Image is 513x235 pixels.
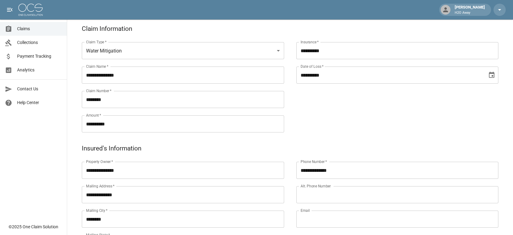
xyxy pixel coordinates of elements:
[301,159,327,164] label: Phone Number
[86,64,108,69] label: Claim Name
[17,39,62,46] span: Collections
[17,86,62,92] span: Contact Us
[86,88,111,93] label: Claim Number
[18,4,43,16] img: ocs-logo-white-transparent.png
[86,39,107,45] label: Claim Type
[301,183,331,189] label: Alt. Phone Number
[486,69,498,81] button: Choose date, selected date is Aug 5, 2025
[452,4,487,15] div: [PERSON_NAME]
[82,42,284,59] div: Water Mitigation
[9,224,58,230] div: © 2025 One Claim Solution
[86,113,101,118] label: Amount
[86,159,113,164] label: Property Owner
[17,67,62,73] span: Analytics
[455,10,485,16] p: H2O Away
[301,64,323,69] label: Date of Loss
[86,208,108,213] label: Mailing City
[301,39,319,45] label: Insurance
[301,208,310,213] label: Email
[4,4,16,16] button: open drawer
[86,183,114,189] label: Mailing Address
[17,99,62,106] span: Help Center
[17,53,62,60] span: Payment Tracking
[17,26,62,32] span: Claims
